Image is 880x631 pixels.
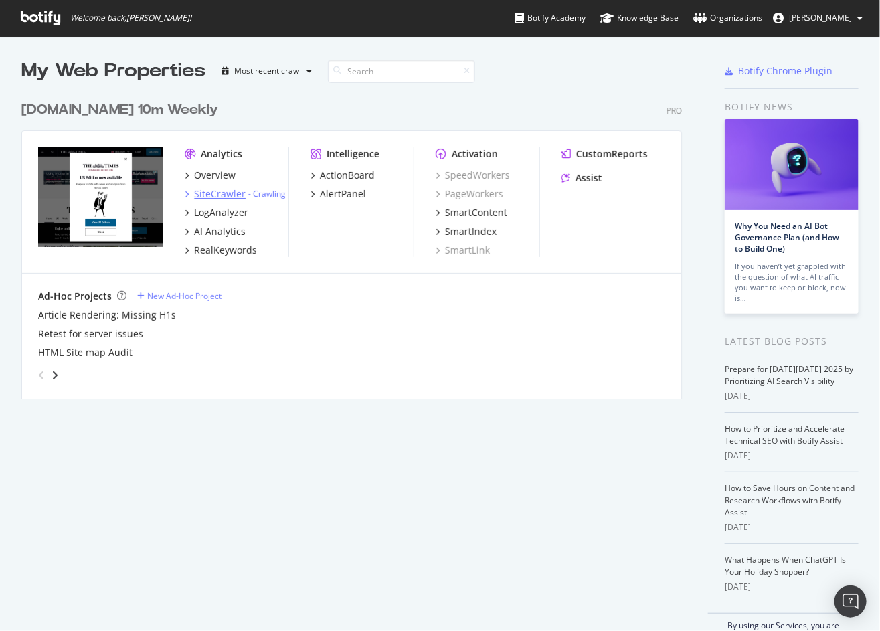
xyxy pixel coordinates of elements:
[725,521,859,533] div: [DATE]
[194,244,257,257] div: RealKeywords
[50,369,60,382] div: angle-right
[194,187,246,201] div: SiteCrawler
[436,225,497,238] a: SmartIndex
[147,290,222,302] div: New Ad-Hoc Project
[234,67,301,75] div: Most recent crawl
[725,482,855,518] a: How to Save Hours on Content and Research Workflows with Botify Assist
[436,169,510,182] a: SpeedWorkers
[38,327,143,341] a: Retest for server issues
[725,334,859,349] div: Latest Blog Posts
[762,7,873,29] button: [PERSON_NAME]
[38,308,176,322] a: Article Rendering: Missing H1s
[725,100,859,114] div: Botify news
[725,390,859,402] div: [DATE]
[735,220,839,254] a: Why You Need an AI Bot Governance Plan (and How to Build One)
[576,147,648,161] div: CustomReports
[311,187,366,201] a: AlertPanel
[789,12,852,23] span: Paul Leclercq
[185,225,246,238] a: AI Analytics
[194,206,248,219] div: LogAnalyzer
[452,147,498,161] div: Activation
[600,11,679,25] div: Knowledge Base
[216,60,317,82] button: Most recent crawl
[185,169,236,182] a: Overview
[21,100,218,120] div: [DOMAIN_NAME] 10m Weekly
[21,58,205,84] div: My Web Properties
[834,585,867,618] div: Open Intercom Messenger
[735,261,849,304] div: If you haven’t yet grappled with the question of what AI traffic you want to keep or block, now is…
[33,365,50,386] div: angle-left
[38,290,112,303] div: Ad-Hoc Projects
[576,171,602,185] div: Assist
[445,225,497,238] div: SmartIndex
[667,105,682,116] div: Pro
[185,206,248,219] a: LogAnalyzer
[725,363,853,387] a: Prepare for [DATE][DATE] 2025 by Prioritizing AI Search Visibility
[21,84,693,399] div: grid
[693,11,762,25] div: Organizations
[320,169,375,182] div: ActionBoard
[320,187,366,201] div: AlertPanel
[137,290,222,302] a: New Ad-Hoc Project
[725,423,845,446] a: How to Prioritize and Accelerate Technical SEO with Botify Assist
[194,225,246,238] div: AI Analytics
[738,64,832,78] div: Botify Chrome Plugin
[38,346,133,359] a: HTML Site map Audit
[561,147,648,161] a: CustomReports
[725,119,859,210] img: Why You Need an AI Bot Governance Plan (and How to Build One)
[201,147,242,161] div: Analytics
[436,187,503,201] a: PageWorkers
[725,581,859,593] div: [DATE]
[253,188,286,199] a: Crawling
[436,244,490,257] a: SmartLink
[185,244,257,257] a: RealKeywords
[725,64,832,78] a: Botify Chrome Plugin
[248,188,286,199] div: -
[725,554,846,577] a: What Happens When ChatGPT Is Your Holiday Shopper?
[21,100,224,120] a: [DOMAIN_NAME] 10m Weekly
[194,169,236,182] div: Overview
[436,206,507,219] a: SmartContent
[328,60,475,83] input: Search
[38,147,163,248] img: www.TheTimes.co.uk
[185,187,286,201] a: SiteCrawler- Crawling
[561,171,602,185] a: Assist
[70,13,191,23] span: Welcome back, [PERSON_NAME] !
[445,206,507,219] div: SmartContent
[515,11,586,25] div: Botify Academy
[311,169,375,182] a: ActionBoard
[327,147,379,161] div: Intelligence
[725,450,859,462] div: [DATE]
